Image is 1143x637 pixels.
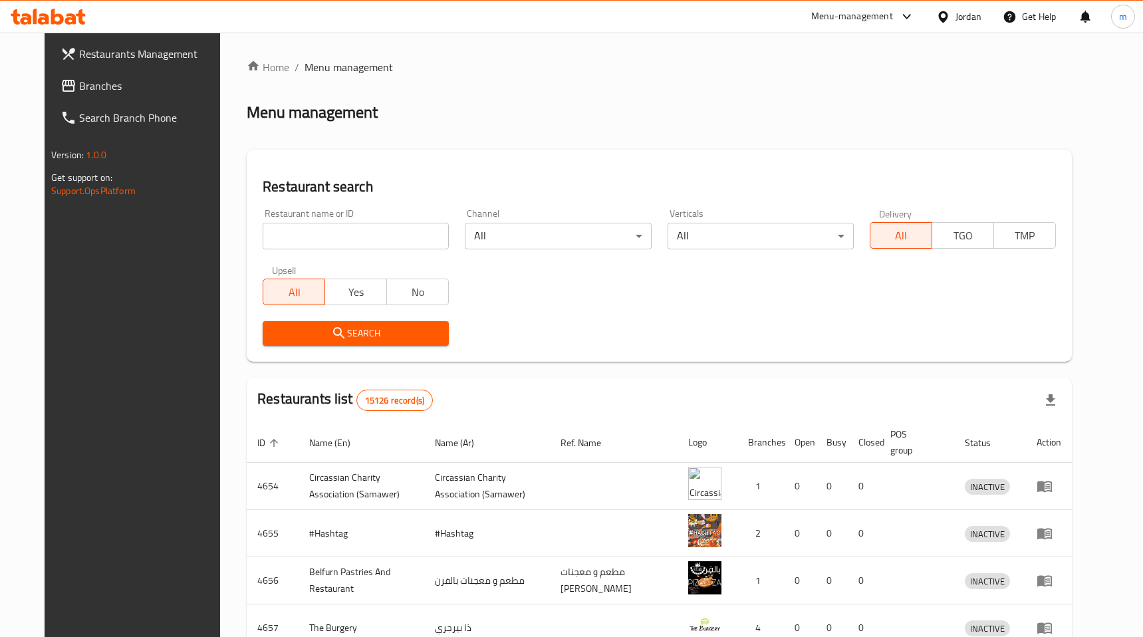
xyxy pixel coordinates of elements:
[965,527,1010,542] span: INACTIVE
[737,463,784,510] td: 1
[1026,422,1072,463] th: Action
[51,146,84,164] span: Version:
[1119,9,1127,24] span: m
[932,222,994,249] button: TGO
[737,557,784,604] td: 1
[688,514,721,547] img: #Hashtag
[465,223,651,249] div: All
[784,422,816,463] th: Open
[324,279,387,305] button: Yes
[965,435,1008,451] span: Status
[965,621,1010,636] span: INACTIVE
[424,463,550,510] td: ​Circassian ​Charity ​Association​ (Samawer)
[86,146,106,164] span: 1.0.0
[784,557,816,604] td: 0
[848,422,880,463] th: Closed
[965,479,1010,495] span: INACTIVE
[263,223,449,249] input: Search for restaurant name or ID..
[816,422,848,463] th: Busy
[424,557,550,604] td: مطعم و معجنات بالفرن
[561,435,618,451] span: Ref. Name
[424,510,550,557] td: #Hashtag
[688,467,721,500] img: ​Circassian ​Charity ​Association​ (Samawer)
[870,222,932,249] button: All
[50,38,235,70] a: Restaurants Management
[955,9,981,24] div: Jordan
[993,222,1056,249] button: TMP
[247,557,299,604] td: 4656
[737,510,784,557] td: 2
[50,102,235,134] a: Search Branch Phone
[79,110,225,126] span: Search Branch Phone
[263,321,449,346] button: Search
[79,78,225,94] span: Branches
[1037,573,1061,588] div: Menu
[678,422,737,463] th: Logo
[965,573,1010,589] div: INACTIVE
[816,510,848,557] td: 0
[50,70,235,102] a: Branches
[938,226,989,245] span: TGO
[848,463,880,510] td: 0
[79,46,225,62] span: Restaurants Management
[257,389,433,411] h2: Restaurants list
[688,561,721,594] img: Belfurn Pastries And Restaurant
[999,226,1051,245] span: TMP
[435,435,491,451] span: Name (Ar)
[257,435,283,451] span: ID
[1037,478,1061,494] div: Menu
[848,557,880,604] td: 0
[309,435,368,451] span: Name (En)
[305,59,393,75] span: Menu management
[550,557,678,604] td: مطعم و معجنات [PERSON_NAME]
[965,620,1010,636] div: INACTIVE
[879,209,912,218] label: Delivery
[1037,525,1061,541] div: Menu
[1037,620,1061,636] div: Menu
[247,510,299,557] td: 4655
[272,265,297,275] label: Upsell
[890,426,938,458] span: POS group
[848,510,880,557] td: 0
[816,557,848,604] td: 0
[247,59,289,75] a: Home
[269,283,320,302] span: All
[299,463,424,510] td: ​Circassian ​Charity ​Association​ (Samawer)
[737,422,784,463] th: Branches
[816,463,848,510] td: 0
[247,59,1072,75] nav: breadcrumb
[356,390,433,411] div: Total records count
[784,463,816,510] td: 0
[668,223,854,249] div: All
[273,325,438,342] span: Search
[330,283,382,302] span: Yes
[295,59,299,75] li: /
[299,510,424,557] td: #Hashtag
[247,102,378,123] h2: Menu management
[876,226,927,245] span: All
[51,169,112,186] span: Get support on:
[965,574,1010,589] span: INACTIVE
[784,510,816,557] td: 0
[357,394,432,407] span: 15126 record(s)
[247,463,299,510] td: 4654
[263,177,1056,197] h2: Restaurant search
[263,279,325,305] button: All
[386,279,449,305] button: No
[965,526,1010,542] div: INACTIVE
[392,283,444,302] span: No
[1035,384,1067,416] div: Export file
[299,557,424,604] td: Belfurn Pastries And Restaurant
[811,9,893,25] div: Menu-management
[51,182,136,199] a: Support.OpsPlatform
